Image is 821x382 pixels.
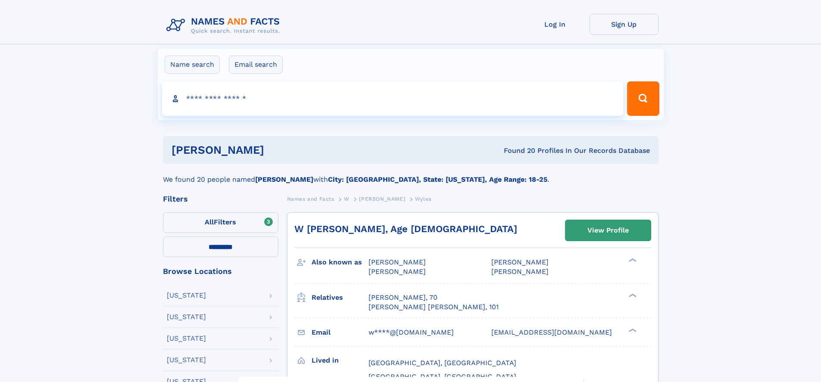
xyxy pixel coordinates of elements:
span: [PERSON_NAME] [368,258,426,266]
div: ❯ [627,292,637,298]
h3: Relatives [312,290,368,305]
a: View Profile [565,220,651,241]
span: Wylea [415,196,432,202]
div: Filters [163,195,278,203]
span: All [205,218,214,226]
span: [EMAIL_ADDRESS][DOMAIN_NAME] [491,328,612,336]
a: Log In [521,14,590,35]
input: search input [162,81,624,116]
b: City: [GEOGRAPHIC_DATA], State: [US_STATE], Age Range: 18-25 [328,175,547,183]
button: Search Button [627,81,659,116]
a: W [344,193,350,204]
div: Browse Locations [163,267,278,275]
a: [PERSON_NAME] [PERSON_NAME], 101 [368,302,499,312]
span: [PERSON_NAME] [491,267,549,276]
a: [PERSON_NAME], 70 [368,293,437,302]
label: Name search [165,56,220,74]
span: [PERSON_NAME] [368,267,426,276]
a: Names and Facts [287,193,334,204]
div: [US_STATE] [167,314,206,320]
label: Email search [229,56,283,74]
a: W [PERSON_NAME], Age [DEMOGRAPHIC_DATA] [294,224,517,234]
img: Logo Names and Facts [163,14,287,37]
span: [PERSON_NAME] [491,258,549,266]
div: [US_STATE] [167,335,206,342]
span: [PERSON_NAME] [359,196,405,202]
b: [PERSON_NAME] [255,175,313,183]
div: View Profile [587,221,629,240]
span: [GEOGRAPHIC_DATA], [GEOGRAPHIC_DATA] [368,373,516,381]
a: [PERSON_NAME] [359,193,405,204]
a: Sign Up [590,14,659,35]
h3: Email [312,325,368,340]
h3: Also known as [312,255,368,270]
label: Filters [163,212,278,233]
div: ❯ [627,327,637,333]
div: ❯ [627,258,637,263]
div: We found 20 people named with . [163,164,659,185]
div: [US_STATE] [167,292,206,299]
span: W [344,196,350,202]
span: [GEOGRAPHIC_DATA], [GEOGRAPHIC_DATA] [368,359,516,367]
h3: Lived in [312,353,368,368]
h1: [PERSON_NAME] [172,145,384,155]
div: [US_STATE] [167,357,206,363]
div: Found 20 Profiles In Our Records Database [384,146,650,155]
